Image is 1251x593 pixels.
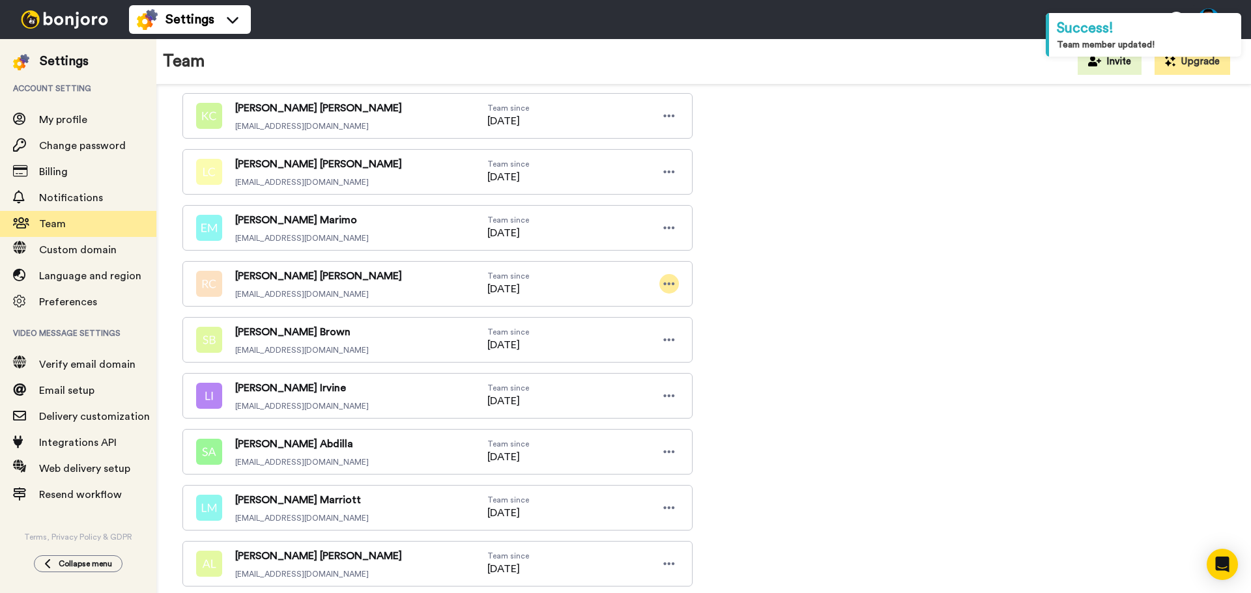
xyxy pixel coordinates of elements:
span: [PERSON_NAME] Marimo [235,212,369,228]
img: al.png [196,551,222,577]
span: [DATE] [487,281,529,297]
img: lm.png [196,495,222,521]
span: Team [39,219,66,229]
span: Team since [487,551,529,561]
img: li.png [196,383,222,409]
span: [EMAIL_ADDRESS][DOMAIN_NAME] [235,289,402,299]
span: Team since [487,383,529,393]
span: [PERSON_NAME] [PERSON_NAME] [235,100,402,116]
span: Preferences [39,297,97,307]
span: Team since [487,439,529,449]
button: Upgrade [1155,49,1230,75]
div: Settings [40,52,89,70]
span: [EMAIL_ADDRESS][DOMAIN_NAME] [235,121,402,131]
span: Email setup [39,385,94,396]
span: Billing [39,167,68,177]
span: [PERSON_NAME] Abdilla [235,436,369,452]
img: sa.png [196,439,222,465]
span: [EMAIL_ADDRESS][DOMAIN_NAME] [235,569,402,579]
span: [PERSON_NAME] [PERSON_NAME] [235,268,402,284]
span: Integrations API [39,437,117,448]
span: Custom domain [39,245,117,255]
span: [PERSON_NAME] Marriott [235,492,369,508]
span: Notifications [39,193,103,203]
span: [PERSON_NAME] Irvine [235,380,369,396]
span: [DATE] [487,337,529,353]
span: Verify email domain [39,359,136,370]
span: [EMAIL_ADDRESS][DOMAIN_NAME] [235,345,369,355]
span: Language and region [39,271,141,281]
img: rc.png [196,271,222,297]
span: Team since [487,103,529,113]
span: [DATE] [487,225,529,241]
div: Team member updated! [1057,38,1233,51]
span: [DATE] [487,169,529,185]
span: [DATE] [487,505,529,521]
img: lc.png [196,159,222,185]
span: Team since [487,495,529,505]
div: Success! [1057,18,1233,38]
button: Collapse menu [34,555,122,572]
span: My profile [39,115,87,125]
span: Resend workflow [39,490,122,500]
span: Settings [165,10,214,29]
img: em.png [196,215,222,241]
button: Invite [1078,49,1142,75]
div: Open Intercom Messenger [1207,549,1238,580]
span: [EMAIL_ADDRESS][DOMAIN_NAME] [235,457,369,467]
h1: Team [163,52,205,71]
span: Team since [487,327,529,337]
span: Team since [487,215,529,225]
span: [PERSON_NAME] Brown [235,324,369,340]
span: [DATE] [487,561,529,577]
span: Team since [487,271,529,281]
span: [PERSON_NAME] [PERSON_NAME] [235,156,402,172]
span: [DATE] [487,449,529,465]
img: kc.png [196,103,222,129]
span: Team since [487,159,529,169]
span: [EMAIL_ADDRESS][DOMAIN_NAME] [235,401,369,411]
span: Change password [39,141,126,151]
span: [PERSON_NAME] [PERSON_NAME] [235,548,402,564]
span: Web delivery setup [39,463,130,474]
span: [DATE] [487,393,529,409]
img: settings-colored.svg [137,9,158,30]
img: bj-logo-header-white.svg [16,10,113,29]
img: sb.png [196,327,222,353]
span: [EMAIL_ADDRESS][DOMAIN_NAME] [235,233,369,243]
span: [EMAIL_ADDRESS][DOMAIN_NAME] [235,177,402,187]
span: Delivery customization [39,411,150,422]
span: Collapse menu [59,559,112,569]
img: settings-colored.svg [13,54,29,70]
span: [DATE] [487,113,529,129]
span: [EMAIL_ADDRESS][DOMAIN_NAME] [235,513,369,523]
